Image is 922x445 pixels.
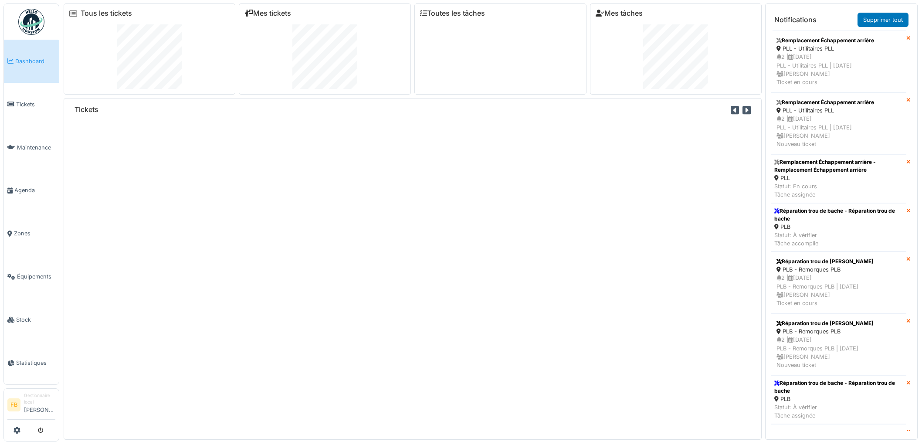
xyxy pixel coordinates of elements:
[771,203,906,252] a: Réparation trou de bache - Réparation trou de bache PLB Statut: À vérifierTâche accomplie
[81,9,132,17] a: Tous les tickets
[771,251,906,313] a: Réparation trou de [PERSON_NAME] PLB - Remorques PLB 2 |[DATE]PLB - Remorques PLB | [DATE] [PERSO...
[4,126,59,169] a: Maintenance
[776,430,901,438] div: Réparation trou de [PERSON_NAME]
[774,395,903,403] div: PLB
[7,392,55,420] a: FB Gestionnaire local[PERSON_NAME]
[774,158,903,174] div: Remplacement Échappement arrière - Remplacement Échappement arrière
[771,375,906,424] a: Réparation trou de bache - Réparation trou de bache PLB Statut: À vérifierTâche assignée
[776,115,901,148] div: 2 | [DATE] PLL - Utilitaires PLL | [DATE] [PERSON_NAME] Nouveau ticket
[7,398,20,411] li: FB
[771,31,906,92] a: Remplacement Échappement arrière PLL - Utilitaires PLL 2 |[DATE]PLL - Utilitaires PLL | [DATE] [P...
[771,92,906,154] a: Remplacement Échappement arrière PLL - Utilitaires PLL 2 |[DATE]PLL - Utilitaires PLL | [DATE] [P...
[14,186,55,194] span: Agenda
[774,174,903,182] div: PLL
[776,106,901,115] div: PLL - Utilitaires PLL
[4,40,59,83] a: Dashboard
[776,274,901,307] div: 2 | [DATE] PLB - Remorques PLB | [DATE] [PERSON_NAME] Ticket en cours
[774,403,903,420] div: Statut: À vérifier Tâche assignée
[774,16,817,24] h6: Notifications
[16,100,55,109] span: Tickets
[776,37,901,44] div: Remplacement Échappement arrière
[776,336,901,369] div: 2 | [DATE] PLB - Remorques PLB | [DATE] [PERSON_NAME] Nouveau ticket
[14,229,55,238] span: Zones
[596,9,643,17] a: Mes tâches
[75,105,98,114] h6: Tickets
[4,298,59,341] a: Stock
[18,9,44,35] img: Badge_color-CXgf-gQk.svg
[4,212,59,255] a: Zones
[17,272,55,281] span: Équipements
[244,9,291,17] a: Mes tickets
[16,359,55,367] span: Statistiques
[774,207,903,223] div: Réparation trou de bache - Réparation trou de bache
[771,154,906,203] a: Remplacement Échappement arrière - Remplacement Échappement arrière PLL Statut: En coursTâche ass...
[774,223,903,231] div: PLB
[774,379,903,395] div: Réparation trou de bache - Réparation trou de bache
[4,169,59,212] a: Agenda
[776,99,901,106] div: Remplacement Échappement arrière
[16,316,55,324] span: Stock
[776,265,901,274] div: PLB - Remorques PLB
[776,53,901,86] div: 2 | [DATE] PLL - Utilitaires PLL | [DATE] [PERSON_NAME] Ticket en cours
[24,392,55,406] div: Gestionnaire local
[420,9,485,17] a: Toutes les tâches
[774,182,903,199] div: Statut: En cours Tâche assignée
[776,258,901,265] div: Réparation trou de [PERSON_NAME]
[4,83,59,126] a: Tickets
[858,13,908,27] a: Supprimer tout
[17,143,55,152] span: Maintenance
[771,313,906,375] a: Réparation trou de [PERSON_NAME] PLB - Remorques PLB 2 |[DATE]PLB - Remorques PLB | [DATE] [PERSO...
[24,392,55,418] li: [PERSON_NAME]
[4,255,59,298] a: Équipements
[776,319,901,327] div: Réparation trou de [PERSON_NAME]
[776,44,901,53] div: PLL - Utilitaires PLL
[4,341,59,384] a: Statistiques
[776,327,901,336] div: PLB - Remorques PLB
[774,231,903,248] div: Statut: À vérifier Tâche accomplie
[15,57,55,65] span: Dashboard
